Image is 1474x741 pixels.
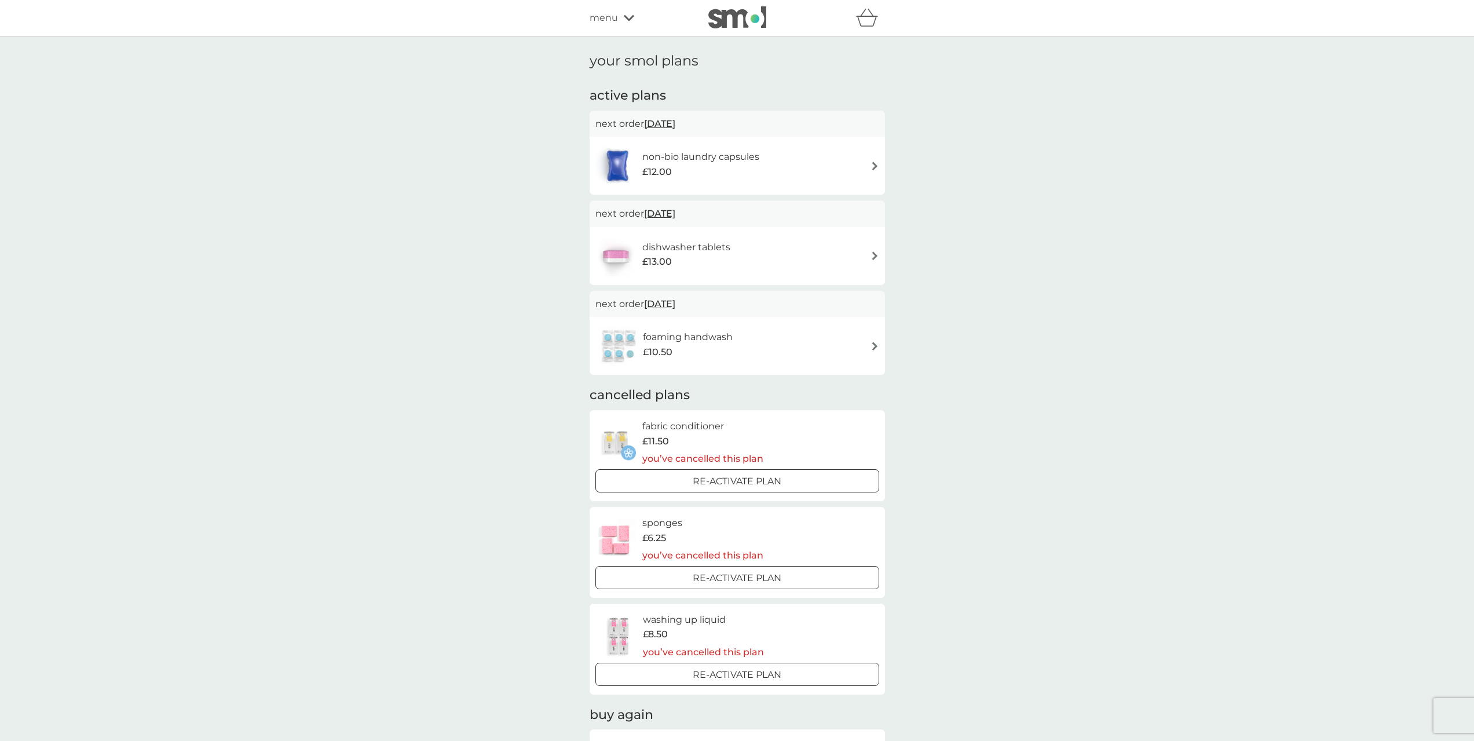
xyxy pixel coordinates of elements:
h6: foaming handwash [643,330,733,345]
img: washing up liquid [595,616,643,656]
p: you’ve cancelled this plan [642,548,763,563]
button: Re-activate Plan [595,566,879,589]
img: arrow right [870,162,879,170]
img: non-bio laundry capsules [595,145,639,186]
h2: buy again [590,706,885,724]
img: dishwasher tablets [595,236,636,276]
span: £6.25 [642,531,666,546]
span: [DATE] [644,202,675,225]
h6: sponges [642,516,763,531]
p: Re-activate Plan [693,667,781,682]
p: you’ve cancelled this plan [643,645,764,660]
img: sponges [595,519,636,560]
span: [DATE] [644,293,675,315]
p: next order [595,116,879,132]
img: smol [708,6,766,28]
img: arrow right [870,251,879,260]
span: £13.00 [642,254,672,269]
img: arrow right [870,342,879,351]
p: Re-activate Plan [693,474,781,489]
button: Re-activate Plan [595,469,879,492]
p: next order [595,297,879,312]
h2: active plans [590,87,885,105]
span: menu [590,10,618,25]
p: Re-activate Plan [693,571,781,586]
h2: cancelled plans [590,386,885,404]
span: £10.50 [643,345,672,360]
button: Re-activate Plan [595,663,879,686]
h1: your smol plans [590,53,885,70]
h6: non-bio laundry capsules [642,149,759,165]
span: £12.00 [642,165,672,180]
h6: fabric conditioner [642,419,763,434]
h6: dishwasher tablets [642,240,730,255]
span: [DATE] [644,112,675,135]
span: £8.50 [643,627,668,642]
h6: washing up liquid [643,612,764,627]
img: fabric conditioner [595,422,636,463]
div: basket [856,6,885,30]
span: £11.50 [642,434,669,449]
img: foaming handwash [595,326,643,366]
p: you’ve cancelled this plan [642,451,763,466]
p: next order [595,206,879,221]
